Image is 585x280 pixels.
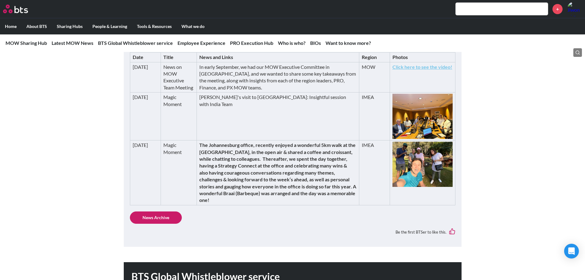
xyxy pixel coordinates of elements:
img: Jiwon Ahn [567,2,582,16]
strong: Region [362,54,377,60]
label: What we do [177,18,209,34]
td: IMEA [359,140,390,205]
div: Be the first BTSer to like this. [130,224,455,241]
td: Magic Moment [161,93,197,140]
strong: News and Links [199,54,233,60]
a: BIOs [310,40,321,46]
strong: Date [133,54,143,60]
a: MOW Sharing Hub [6,40,47,46]
a: Click here to see the video! [392,64,452,70]
img: whatsapp-image-2024-06-14-at-5.07.47-pm.jpg [392,94,453,139]
a: Go home [3,5,39,13]
td: Magic Moment [161,140,197,205]
label: Sharing Hubs [52,18,88,34]
a: Employee Experience [177,40,225,46]
a: Who is who? [278,40,306,46]
a: PRO Execution Hub [230,40,273,46]
td: In early September, we had our MOW Executive Committee in [GEOGRAPHIC_DATA], and we wanted to sha... [197,62,359,93]
div: Open Intercom Messenger [564,244,579,258]
td: News on MOW Executive Team Meeting [161,62,197,93]
td: [PERSON_NAME]'s visit to [GEOGRAPHIC_DATA]: Insightful session with India Team [197,93,359,140]
img: img-20240503-wa0021.jpg [392,142,453,187]
td: [DATE] [130,93,161,140]
label: Tools & Resources [132,18,177,34]
a: BTS Global Whistleblower service [98,40,173,46]
td: [DATE] [130,62,161,93]
td: [DATE] [130,140,161,205]
a: Latest MOW News [52,40,93,46]
td: IMEA [359,93,390,140]
a: + [552,4,563,14]
strong: The Johannesburg office, recently enjoyed a wonderful 5km walk at the [GEOGRAPHIC_DATA], in the o... [199,142,356,203]
label: About BTS [21,18,52,34]
img: BTS Logo [3,5,28,13]
a: News Archive [130,211,182,224]
td: MOW [359,62,390,93]
strong: Title [163,54,174,60]
a: Profile [567,2,582,16]
strong: Photos [392,54,408,60]
a: Want to know more? [326,40,371,46]
label: People & Learning [88,18,132,34]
